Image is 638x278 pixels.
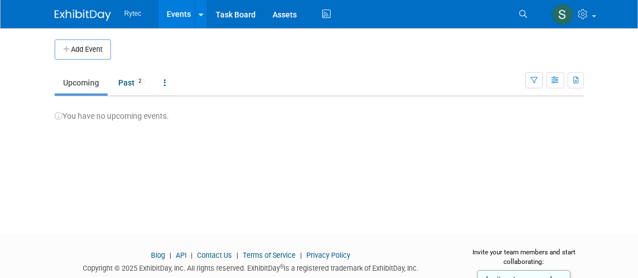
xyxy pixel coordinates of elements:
img: Shannon Lange [552,4,573,25]
div: Invite your team members and start collaborating: [464,248,584,273]
a: Past2 [110,72,153,93]
span: You have no upcoming events. [55,111,169,120]
a: Terms of Service [243,251,296,259]
img: ExhibitDay [55,10,111,21]
button: Add Event [55,39,111,60]
a: Privacy Policy [306,251,350,259]
sup: ® [280,263,284,270]
a: Upcoming [55,72,108,93]
a: Blog [151,251,165,259]
a: Contact Us [197,251,232,259]
span: | [234,251,241,259]
span: 2 [135,77,145,86]
a: API [176,251,186,259]
span: | [188,251,195,259]
span: | [167,251,174,259]
div: Copyright © 2025 ExhibitDay, Inc. All rights reserved. ExhibitDay is a registered trademark of Ex... [55,261,448,273]
span: Rytec [124,10,141,17]
span: | [297,251,305,259]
